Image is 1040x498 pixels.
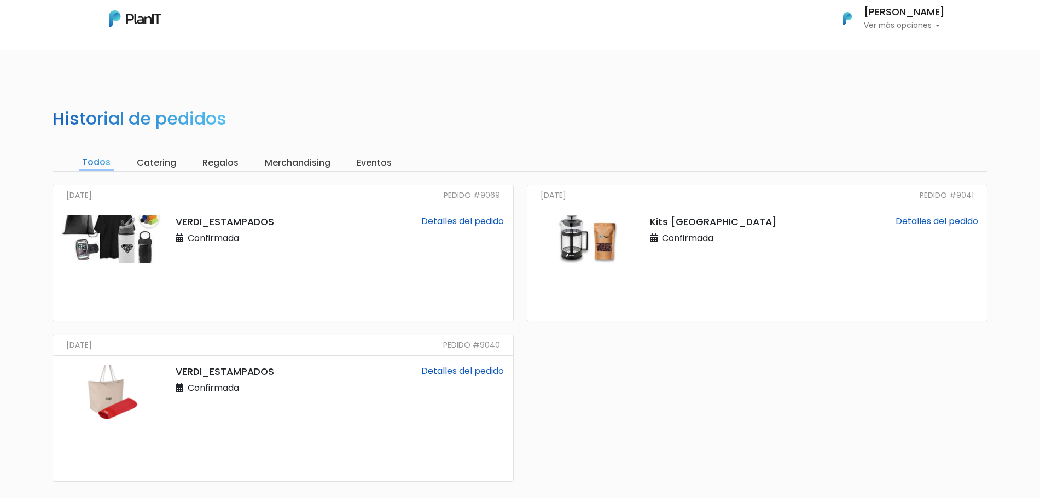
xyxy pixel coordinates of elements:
img: thumb_DA94E2CF-B819-43A9-ABEE-A867DEA1475D.jpeg [536,215,637,263]
input: Regalos [199,155,242,171]
img: PlanIt Logo [109,10,161,27]
h2: Historial de pedidos [53,108,226,129]
small: Pedido #9040 [443,339,500,351]
input: Todos [79,155,114,171]
p: Confirmada [650,232,713,245]
h6: [PERSON_NAME] [864,8,945,17]
input: Catering [133,155,179,171]
p: Confirmada [176,232,239,245]
small: [DATE] [541,190,566,201]
a: Detalles del pedido [421,365,504,377]
a: Detalles del pedido [896,215,978,227]
small: Pedido #9069 [444,190,500,201]
p: Kits [GEOGRAPHIC_DATA] [650,215,788,229]
button: PlanIt Logo [PERSON_NAME] Ver más opciones [829,4,945,33]
p: VERDI_ESTAMPADOS [176,365,314,379]
small: [DATE] [66,339,92,351]
small: [DATE] [66,190,92,201]
img: thumb_WhatsApp_Image_2025-05-26_at_09.52.07.jpeg [62,215,162,263]
input: Eventos [353,155,395,171]
p: VERDI_ESTAMPADOS [176,215,314,229]
p: Ver más opciones [864,22,945,30]
input: Merchandising [262,155,334,171]
p: Confirmada [176,382,239,395]
img: thumb_Captura_de_pantalla_2025-09-09_103452.png [62,365,162,418]
img: PlanIt Logo [835,7,859,31]
a: Detalles del pedido [421,215,504,227]
small: Pedido #9041 [920,190,974,201]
